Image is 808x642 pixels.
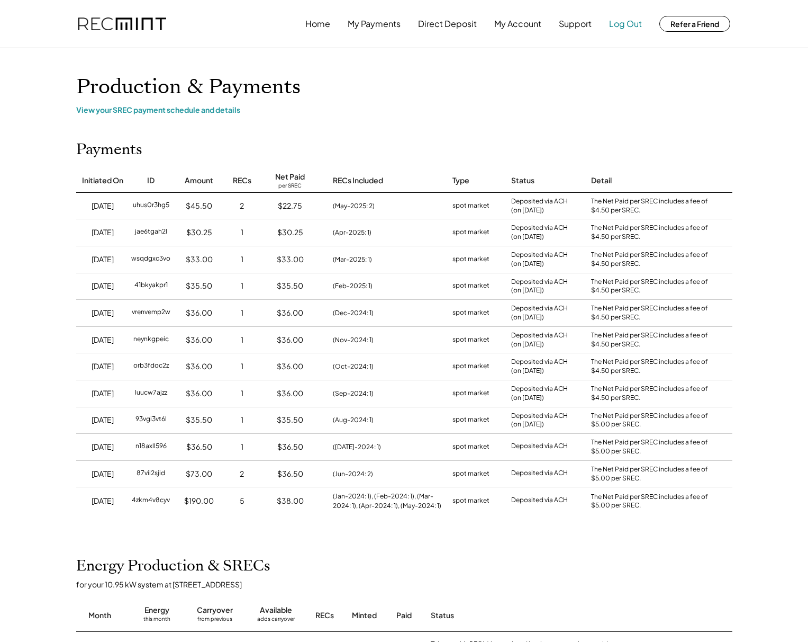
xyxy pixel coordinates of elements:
div: (Aug-2024: 1) [333,415,374,425]
div: $35.50 [186,281,212,291]
div: luucw7ajzz [135,388,167,399]
div: Deposited via ACH (on [DATE]) [511,197,568,215]
div: View your SREC payment schedule and details [76,105,732,114]
div: 1 [241,361,243,372]
div: $22.75 [278,201,302,211]
div: jae6tgah2l [135,227,167,238]
button: Refer a Friend [659,16,730,32]
div: Deposited via ACH (on [DATE]) [511,224,568,242]
div: Status [431,610,611,621]
div: from previous [197,616,232,626]
div: spot market [452,496,489,506]
div: Deposited via ACH (on [DATE]) [511,304,568,322]
div: spot market [452,281,489,291]
div: this month [143,616,170,626]
div: The Net Paid per SREC includes a fee of $4.50 per SREC. [591,304,713,322]
div: orb3fdoc2z [133,361,169,372]
div: 1 [241,442,243,452]
div: Minted [352,610,377,621]
div: spot market [452,254,489,265]
div: Deposited via ACH [511,496,568,506]
div: 93vgi3vt6l [135,415,167,425]
div: The Net Paid per SREC includes a fee of $4.50 per SREC. [591,224,713,242]
div: 2 [240,201,244,211]
div: [DATE] [92,361,114,372]
div: Deposited via ACH (on [DATE]) [511,358,568,376]
button: Home [305,13,330,34]
div: $36.00 [277,308,303,318]
div: [DATE] [92,335,114,345]
div: [DATE] [92,227,114,238]
div: [DATE] [92,415,114,425]
div: Carryover [197,605,233,616]
div: $33.00 [186,254,213,265]
div: Detail [591,175,612,186]
div: Energy [144,605,169,616]
div: spot market [452,201,489,211]
div: [DATE] [92,496,114,506]
div: $35.50 [277,281,303,291]
div: RECs [315,610,334,621]
div: Deposited via ACH (on [DATE]) [511,251,568,269]
div: The Net Paid per SREC includes a fee of $4.50 per SREC. [591,358,713,376]
div: per SREC [278,182,302,190]
div: neynkgpeic [133,335,169,345]
div: Deposited via ACH (on [DATE]) [511,331,568,349]
div: The Net Paid per SREC includes a fee of $4.50 per SREC. [591,197,713,215]
div: ID [147,175,155,186]
div: The Net Paid per SREC includes a fee of $4.50 per SREC. [591,385,713,403]
div: The Net Paid per SREC includes a fee of $4.50 per SREC. [591,251,713,269]
div: spot market [452,388,489,399]
div: Deposited via ACH [511,469,568,479]
div: spot market [452,308,489,318]
div: Paid [396,610,412,621]
div: The Net Paid per SREC includes a fee of $4.50 per SREC. [591,278,713,296]
div: [DATE] [92,469,114,479]
div: 41bkyakpr1 [134,281,168,291]
div: spot market [452,361,489,372]
div: spot market [452,335,489,345]
div: Amount [185,175,213,186]
div: $36.50 [277,442,303,452]
div: Type [452,175,469,186]
div: (Jun-2024: 2) [333,469,373,479]
div: Month [88,610,111,621]
button: My Payments [348,13,401,34]
div: $36.00 [186,361,212,372]
div: $36.00 [277,388,303,399]
div: Net Paid [275,172,305,182]
div: 4zkm4v8cyv [132,496,170,506]
div: Initiated On [82,175,123,186]
div: [DATE] [92,281,114,291]
div: 1 [241,308,243,318]
div: uhus0r3hg5 [133,201,169,211]
button: Support [559,13,592,34]
div: $35.50 [277,415,303,425]
div: vrenvemp2w [132,308,170,318]
div: The Net Paid per SREC includes a fee of $5.00 per SREC. [591,465,713,483]
div: Deposited via ACH (on [DATE]) [511,278,568,296]
div: $36.00 [186,388,212,399]
div: 87vii2sjid [137,469,165,479]
div: The Net Paid per SREC includes a fee of $5.00 per SREC. [591,412,713,430]
div: ([DATE]-2024: 1) [333,442,381,452]
button: Log Out [609,13,642,34]
div: 1 [241,281,243,291]
div: for your 10.95 kW system at [STREET_ADDRESS] [76,579,743,589]
div: 1 [241,415,243,425]
div: $36.00 [277,335,303,345]
div: (Nov-2024: 1) [333,335,374,345]
div: $36.00 [186,335,212,345]
div: [DATE] [92,201,114,211]
div: $36.00 [186,308,212,318]
div: (Mar-2025: 1) [333,255,372,264]
div: (Feb-2025: 1) [333,281,373,291]
div: $36.50 [277,469,303,479]
button: My Account [494,13,541,34]
div: n18axll596 [135,442,167,452]
div: wsqdgxc3vo [131,254,170,265]
div: 1 [241,254,243,265]
div: 1 [241,388,243,399]
div: 1 [241,227,243,238]
div: $30.25 [186,227,212,238]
